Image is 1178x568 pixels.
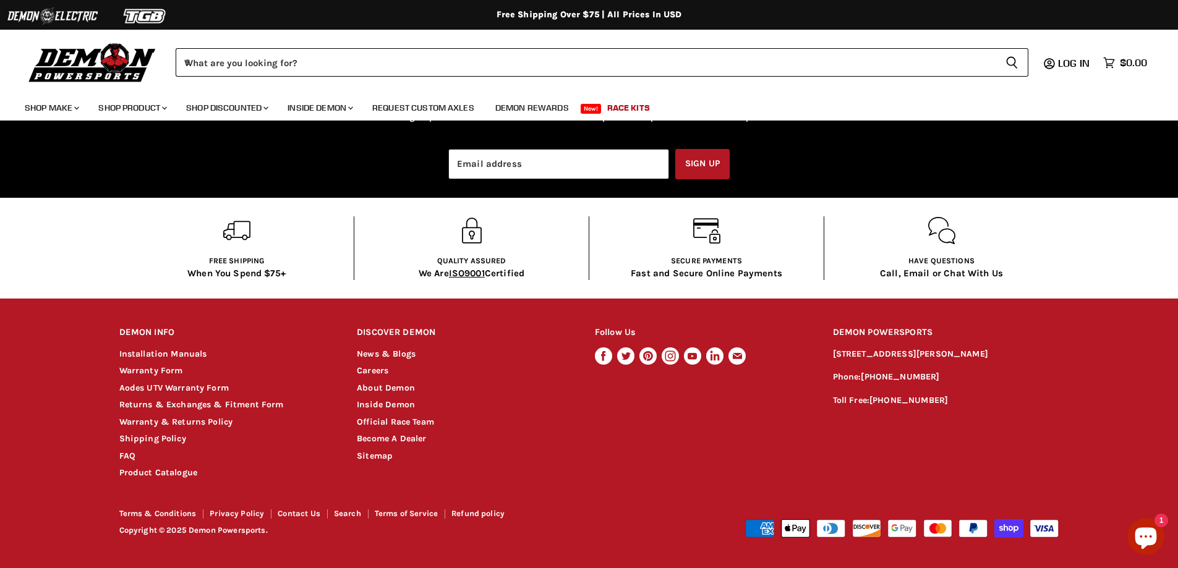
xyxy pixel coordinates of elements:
[99,4,192,28] img: TGB Logo 2
[187,267,286,280] p: When You Spend $75+
[6,4,99,28] img: Demon Electric Logo 2
[451,509,505,518] a: Refund policy
[631,267,782,280] p: Fast and Secure Online Payments
[15,95,87,121] a: Shop Make
[176,48,1028,77] form: Product
[449,268,485,279] span: ISO9001
[357,365,388,376] a: Careers
[357,417,434,427] a: Official Race Team
[209,256,265,265] span: Free shipping
[119,509,197,518] a: Terms & Conditions
[486,95,578,121] a: Demon Rewards
[95,9,1084,20] div: Free Shipping Over $75 | All Prices In USD
[119,383,229,393] a: Aodes UTV Warranty Form
[595,318,809,347] h2: Follow Us
[119,433,186,444] a: Shipping Policy
[119,318,334,347] h2: DEMON INFO
[119,509,591,522] nav: Footer
[375,509,438,518] a: Terms of Service
[996,48,1028,77] button: Search
[357,383,415,393] a: About Demon
[419,267,524,280] p: We Are Certified
[671,256,742,265] span: Secure Payments
[25,40,160,84] img: Demon Powersports
[357,433,426,444] a: Become A Dealer
[675,149,730,179] button: Sign up
[880,267,1003,280] p: Call, Email or Chat With Us
[1058,57,1090,69] span: Log in
[89,95,174,121] a: Shop Product
[357,349,416,359] a: News & Blogs
[1124,518,1168,558] inbox-online-store-chat: Shopify online store chat
[119,417,233,427] a: Warranty & Returns Policy
[119,467,198,478] a: Product Catalogue
[1120,57,1147,69] span: $0.00
[1097,54,1153,72] a: $0.00
[119,526,591,535] p: Copyright © 2025 Demon Powersports.
[861,371,939,382] a: [PHONE_NUMBER]
[363,95,484,121] a: Request Custom Axles
[908,256,975,265] span: Have questions
[334,509,361,518] a: Search
[357,451,393,461] a: Sitemap
[833,370,1059,384] p: Phone:
[176,48,996,77] input: When autocomplete results are available use up and down arrows to review and enter to select
[1052,57,1097,69] a: Log in
[833,318,1059,347] h2: DEMON POWERSPORTS
[833,394,1059,408] p: Toll Free:
[833,347,1059,362] p: [STREET_ADDRESS][PERSON_NAME]
[357,318,571,347] h2: DISCOVER DEMON
[119,399,284,410] a: Returns & Exchanges & Fitment Form
[278,509,320,518] a: Contact Us
[357,399,415,410] a: Inside Demon
[278,95,361,121] a: Inside Demon
[119,451,135,461] a: FAQ
[448,149,669,179] input: Email address
[210,509,264,518] a: Privacy Policy
[177,95,276,121] a: Shop Discounted
[15,90,1144,121] ul: Main menu
[869,395,948,405] a: [PHONE_NUMBER]
[119,365,183,376] a: Warranty Form
[119,349,207,359] a: Installation Manuals
[581,104,602,114] span: New!
[598,95,659,121] a: Race Kits
[437,256,506,265] span: Quality Assured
